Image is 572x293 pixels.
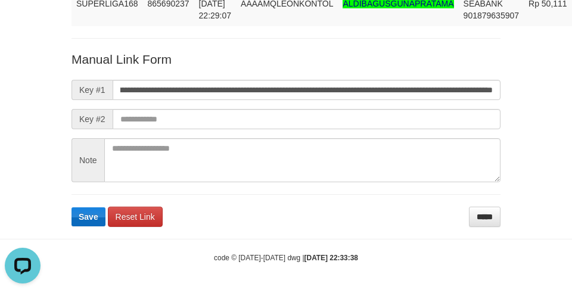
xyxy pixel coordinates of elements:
span: Note [71,138,104,182]
span: Copy 901879635907 to clipboard [464,11,519,20]
strong: [DATE] 22:33:38 [304,254,358,262]
span: Key #2 [71,109,113,129]
a: Reset Link [108,207,163,227]
button: Save [71,207,105,226]
button: Open LiveChat chat widget [5,5,41,40]
span: Reset Link [116,212,155,222]
span: Key #1 [71,80,113,100]
small: code © [DATE]-[DATE] dwg | [214,254,358,262]
p: Manual Link Form [71,51,500,68]
span: Save [79,212,98,222]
